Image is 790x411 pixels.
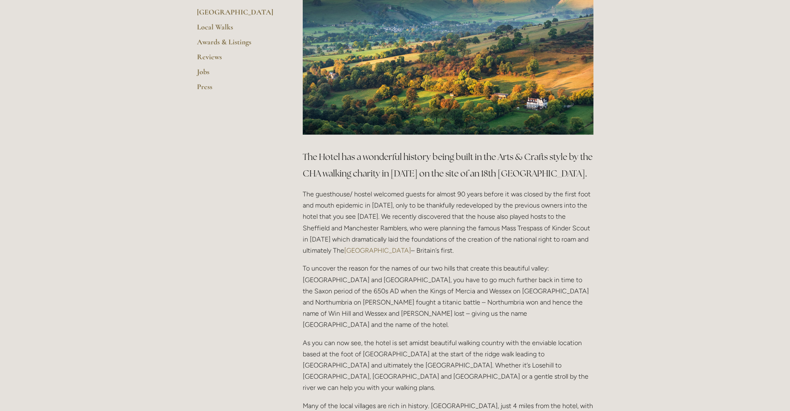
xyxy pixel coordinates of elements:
[197,22,276,37] a: Local Walks
[303,263,593,330] p: To uncover the reason for the names of our two hills that create this beautiful valley: [GEOGRAPH...
[303,189,593,256] p: The guesthouse/ hostel welcomed guests for almost 90 years before it was closed by the first foot...
[303,149,593,182] h3: The Hotel has a wonderful history being built in the Arts & Crafts style by the CHA walking chari...
[197,37,276,52] a: Awards & Listings
[197,7,276,22] a: [GEOGRAPHIC_DATA]
[197,67,276,82] a: Jobs
[197,52,276,67] a: Reviews
[197,82,276,97] a: Press
[344,247,411,254] a: [GEOGRAPHIC_DATA]
[303,337,593,394] p: As you can now see, the hotel is set amidst beautiful walking country with the enviable location ...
